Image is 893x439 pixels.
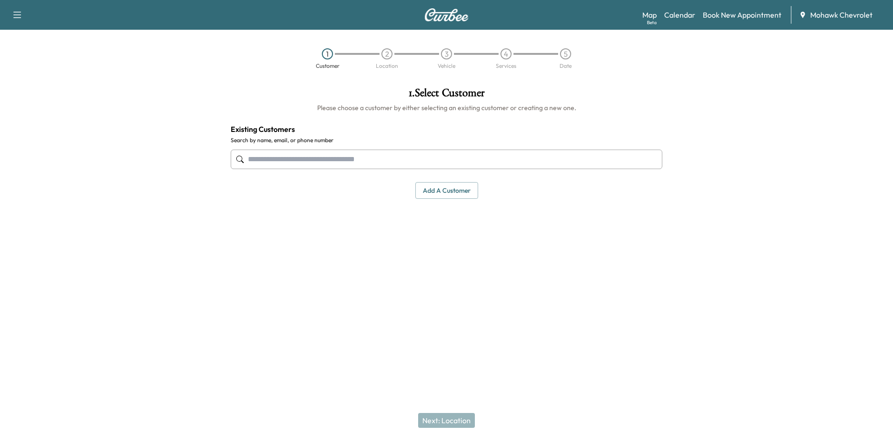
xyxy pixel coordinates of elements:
div: Vehicle [438,63,455,69]
div: Location [376,63,398,69]
a: Calendar [664,9,695,20]
div: Beta [647,19,657,26]
div: Services [496,63,516,69]
h1: 1 . Select Customer [231,87,662,103]
div: 3 [441,48,452,59]
div: Customer [316,63,340,69]
div: 4 [500,48,512,59]
img: Curbee Logo [424,8,469,21]
div: Date [560,63,572,69]
h6: Please choose a customer by either selecting an existing customer or creating a new one. [231,103,662,112]
a: MapBeta [642,9,657,20]
span: Mohawk Chevrolet [810,9,873,20]
div: 5 [560,48,571,59]
button: Add a customer [415,182,478,199]
h4: Existing Customers [231,124,662,135]
div: 2 [381,48,393,59]
label: Search by name, email, or phone number [231,137,662,144]
div: 1 [322,48,333,59]
a: Book New Appointment [703,9,781,20]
